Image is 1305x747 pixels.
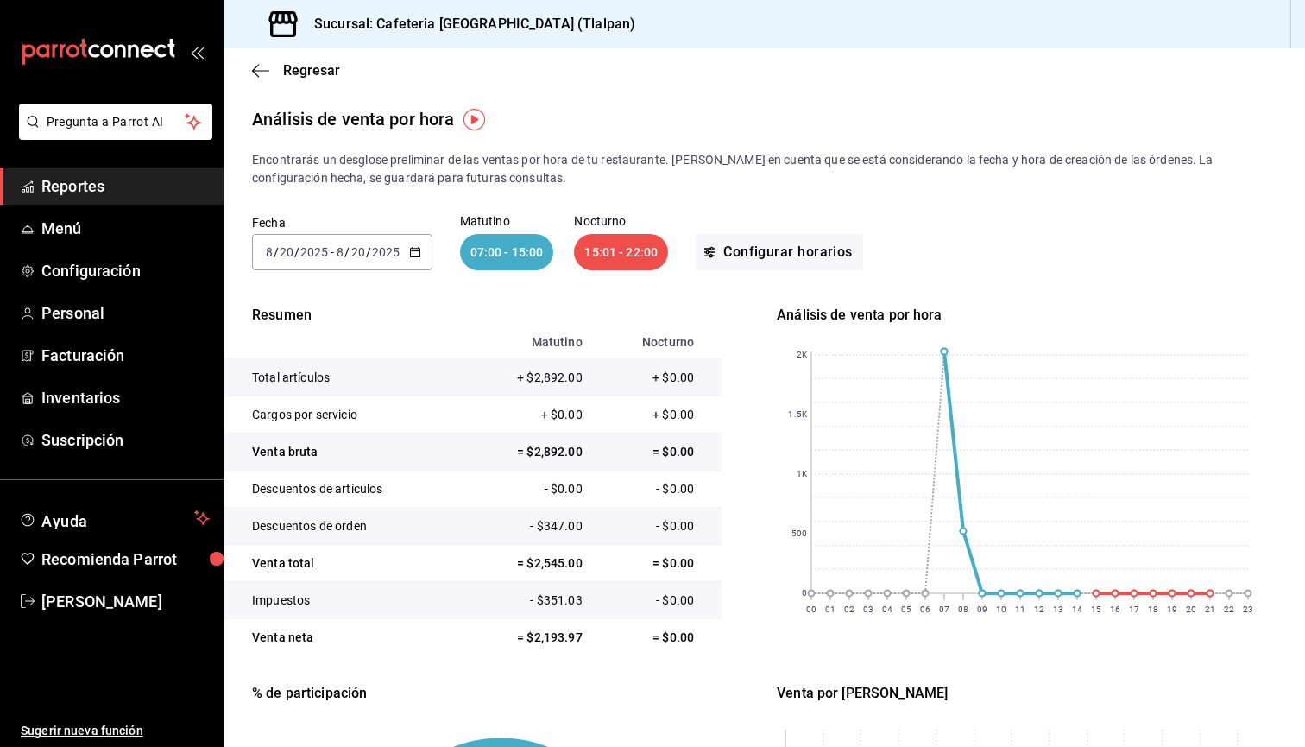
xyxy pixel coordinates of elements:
[469,619,591,656] td: = $2,193.97
[463,109,485,130] img: Tooltip marker
[252,151,1277,187] p: Encontrarás un desglose preliminar de las ventas por hora de tu restaurante. [PERSON_NAME] en cue...
[791,529,807,539] text: 500
[574,234,668,270] div: 15:01 - 22:00
[41,508,187,529] span: Ayuda
[224,359,469,396] td: Total artículos
[977,605,987,614] text: 09
[1015,605,1025,614] text: 11
[41,217,210,240] span: Menú
[469,508,591,545] td: - $347.00
[224,396,469,434] td: Cargos por servicio
[350,245,366,259] input: --
[224,434,469,471] td: Venta bruta
[1205,605,1215,614] text: 21
[1034,605,1044,614] text: 12
[224,471,469,508] td: Descuentos de artículos
[19,104,212,140] button: Pregunta a Parrot AI
[252,106,454,132] div: Análisis de venta por hora
[996,605,1006,614] text: 10
[825,605,835,614] text: 01
[469,359,591,396] td: + $2,892.00
[1167,605,1177,614] text: 19
[469,582,591,619] td: - $351.03
[592,326,722,359] th: Nocturno
[283,62,340,79] span: Regresar
[592,396,722,434] td: + $0.00
[797,351,808,360] text: 2K
[252,62,340,79] button: Regresar
[336,245,344,259] input: --
[592,471,722,508] td: - $0.00
[863,605,873,614] text: 03
[460,215,554,227] p: Matutino
[252,683,749,704] div: % de participación
[592,619,722,656] td: = $0.00
[41,428,210,452] span: Suscripción
[777,305,1274,326] div: Análisis de venta por hora
[592,359,722,396] td: + $0.00
[300,14,635,35] h3: Sucursal: Cafeteria [GEOGRAPHIC_DATA] (Tlalpan)
[294,245,299,259] span: /
[274,245,279,259] span: /
[41,548,210,571] span: Recomienda Parrot
[224,545,469,582] td: Venta total
[469,545,591,582] td: = $2,545.00
[469,434,591,471] td: = $2,892.00
[939,605,949,614] text: 07
[469,471,591,508] td: - $0.00
[592,434,722,471] td: = $0.00
[21,722,210,740] span: Sugerir nueva función
[469,326,591,359] th: Matutino
[279,245,294,259] input: --
[41,386,210,409] span: Inventarios
[696,234,863,270] button: Configurar horarios
[1129,605,1139,614] text: 17
[882,605,892,614] text: 04
[806,605,816,614] text: 00
[224,619,469,656] td: Venta neta
[331,245,334,259] span: -
[41,344,210,367] span: Facturación
[1224,605,1234,614] text: 22
[797,470,808,479] text: 1K
[366,245,371,259] span: /
[41,259,210,282] span: Configuración
[469,396,591,434] td: + $0.00
[777,683,1274,704] div: Venta por [PERSON_NAME]
[592,582,722,619] td: - $0.00
[920,605,930,614] text: 06
[252,217,432,229] label: Fecha
[41,590,210,613] span: [PERSON_NAME]
[224,508,469,545] td: Descuentos de orden
[12,125,212,143] a: Pregunta a Parrot AI
[1091,605,1101,614] text: 15
[1072,605,1082,614] text: 14
[1148,605,1158,614] text: 18
[844,605,854,614] text: 02
[371,245,400,259] input: ----
[47,113,186,131] span: Pregunta a Parrot AI
[592,545,722,582] td: = $0.00
[41,301,210,325] span: Personal
[190,45,204,59] button: open_drawer_menu
[1110,605,1120,614] text: 16
[789,410,808,420] text: 1.5K
[1243,605,1253,614] text: 23
[574,215,668,227] p: Nocturno
[802,589,807,598] text: 0
[592,508,722,545] td: - $0.00
[41,174,210,198] span: Reportes
[1053,605,1063,614] text: 13
[344,245,350,259] span: /
[901,605,911,614] text: 05
[224,582,469,619] td: Impuestos
[958,605,968,614] text: 08
[1186,605,1196,614] text: 20
[299,245,329,259] input: ----
[265,245,274,259] input: --
[224,305,722,326] p: Resumen
[460,234,554,270] div: 07:00 - 15:00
